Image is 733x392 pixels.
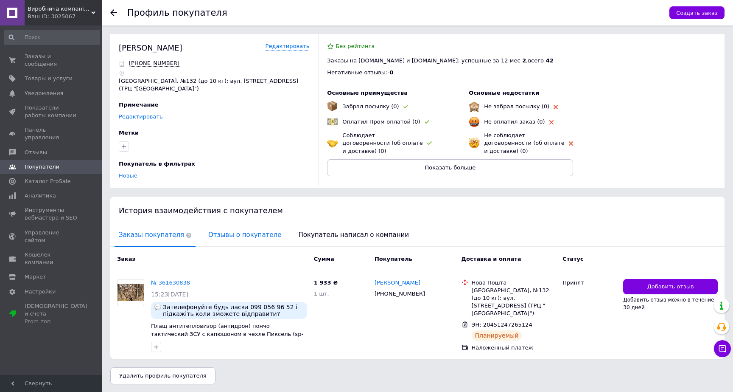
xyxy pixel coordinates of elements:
[151,279,190,286] a: № 361630838
[294,224,413,246] span: Покупатель написал о компании
[375,256,412,262] span: Покупатель
[569,141,573,146] img: rating-tag-type
[25,126,78,141] span: Панель управления
[342,103,399,110] span: Забрал посылку (0)
[163,304,304,317] span: Зателефонуйте будь ласка 099 056 96 52 і підкажіть коли зможете відправити?
[469,90,539,96] span: Основные недостатки
[327,116,338,127] img: emoji
[25,178,70,185] span: Каталог ProSale
[314,256,334,262] span: Сумма
[469,138,480,149] img: emoji
[25,302,87,326] span: [DEMOGRAPHIC_DATA] и счета
[669,6,725,19] button: Создать заказ
[119,206,283,215] span: История взаимодействия с покупателем
[389,69,393,76] span: 0
[25,206,78,222] span: Инструменты вебмастера и SEO
[562,256,584,262] span: Статус
[119,372,207,379] span: Удалить профиль покупателя
[472,279,556,287] div: Нова Пошта
[375,279,420,287] a: [PERSON_NAME]
[266,42,310,51] a: Редактировать
[115,224,196,246] span: Заказы покупателя
[484,132,564,154] span: Не соблюдает договоренности (об оплате и доставке) (0)
[119,172,137,179] a: Новые
[25,192,56,200] span: Аналитика
[484,103,549,110] span: Не забрал посылку (0)
[327,159,573,176] button: Показать больше
[623,279,718,295] button: Добавить отзыв
[342,118,420,125] span: Оплатил Пром-оплатой (0)
[373,288,427,299] div: [PHONE_NUMBER]
[25,229,78,244] span: Управление сайтом
[647,283,694,291] span: Добавить отзыв
[4,30,100,45] input: Поиск
[119,130,139,136] span: Метки
[472,321,532,328] span: ЭН: 20451247265124
[151,323,303,345] a: Плащ антитепловизор (антидрон) пончо тактический ЗСУ с капюшоном в чехле Пиксель (sp-021-1)
[314,279,338,286] span: 1 933 ₴
[623,297,714,310] span: Добавить отзыв можно в течение 30 дней
[462,256,521,262] span: Доставка и оплата
[327,138,338,149] img: emoji
[469,116,480,127] img: emoji
[28,5,91,13] span: Виробнича компанія VMSport
[119,77,309,93] p: [GEOGRAPHIC_DATA], №132 (до 10 кг): вул. [STREET_ADDRESS] (ТРЦ "[GEOGRAPHIC_DATA]")
[204,224,285,246] span: Отзывы о покупателе
[427,141,432,145] img: rating-tag-type
[562,279,616,287] div: Принят
[119,42,182,53] div: [PERSON_NAME]
[472,287,556,318] div: [GEOGRAPHIC_DATA], №132 (до 10 кг): вул. [STREET_ADDRESS] (ТРЦ "[GEOGRAPHIC_DATA]")
[327,101,337,111] img: emoji
[25,163,59,171] span: Покупатели
[110,9,117,16] div: Вернуться назад
[127,8,227,18] h1: Профиль покупателя
[110,367,215,384] button: Удалить профиль покупателя
[554,105,558,109] img: rating-tag-type
[25,149,47,156] span: Отзывы
[336,43,375,49] span: Без рейтинга
[25,75,73,82] span: Товары и услуги
[472,344,556,352] div: Наложенный платеж
[425,120,429,124] img: rating-tag-type
[117,279,144,306] a: Фото товару
[25,273,46,281] span: Маркет
[484,118,545,125] span: Не оплатил заказ (0)
[151,291,188,298] span: 15:23[DATE]
[327,57,554,64] span: Заказы на [DOMAIN_NAME] и [DOMAIN_NAME]: успешные за 12 мес - , всего -
[154,304,161,310] img: :speech_balloon:
[522,57,526,64] span: 2
[129,60,179,67] span: Отправить SMS
[119,113,163,120] a: Редактировать
[342,132,422,154] span: Соблюдает договоренности (об оплате и доставке) (0)
[25,90,63,97] span: Уведомления
[25,104,78,119] span: Показатели работы компании
[28,13,102,20] div: Ваш ID: 3025067
[25,318,87,325] div: Prom топ
[714,340,731,357] button: Чат с покупателем
[118,284,144,301] img: Фото товару
[117,256,135,262] span: Заказ
[327,69,389,76] span: Негативные отзывы: -
[119,160,307,168] div: Покупатель в фильтрах
[472,330,522,341] div: Планируемый
[25,53,78,68] span: Заказы и сообщения
[327,90,408,96] span: Основные преимущества
[549,120,554,124] img: rating-tag-type
[546,57,554,64] span: 42
[25,251,78,266] span: Кошелек компании
[676,10,718,16] span: Создать заказ
[25,288,56,296] span: Настройки
[314,290,329,297] span: 1 шт.
[119,102,158,108] span: Примечание
[403,105,408,109] img: rating-tag-type
[469,101,480,112] img: emoji
[425,164,476,171] span: Показать больше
